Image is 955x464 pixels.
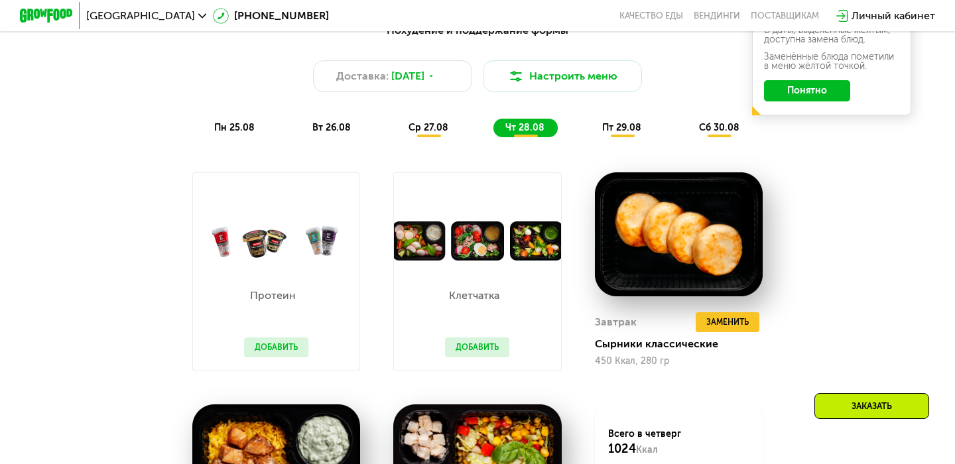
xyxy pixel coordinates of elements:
span: пт 29.08 [602,122,641,133]
div: поставщикам [751,11,819,21]
span: ср 27.08 [409,122,448,133]
div: Заменённые блюда пометили в меню жёлтой точкой. [764,52,899,71]
div: 450 Ккал, 280 гр [595,356,763,367]
span: [GEOGRAPHIC_DATA] [86,11,195,21]
button: Добавить [244,337,308,357]
span: 1024 [608,441,636,456]
div: Завтрак [595,312,637,332]
span: [DATE] [391,68,424,84]
button: Добавить [445,337,509,357]
button: Заменить [696,312,759,332]
div: Сырники классические [595,337,773,351]
span: вт 26.08 [312,122,351,133]
span: пн 25.08 [214,122,255,133]
a: Качество еды [619,11,683,21]
button: Понятно [764,80,850,101]
span: чт 28.08 [505,122,544,133]
button: Настроить меню [483,60,642,92]
a: Вендинги [694,11,740,21]
div: Заказать [814,393,929,419]
a: [PHONE_NUMBER] [213,8,329,24]
span: Доставка: [336,68,389,84]
p: Протеин [244,290,302,301]
span: Ккал [636,444,658,455]
span: сб 30.08 [699,122,739,133]
div: В даты, выделенные желтым, доступна замена блюд. [764,26,899,44]
span: Заменить [706,316,749,329]
p: Клетчатка [445,290,503,301]
div: Всего в четверг [608,428,749,457]
div: Личный кабинет [852,8,935,24]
